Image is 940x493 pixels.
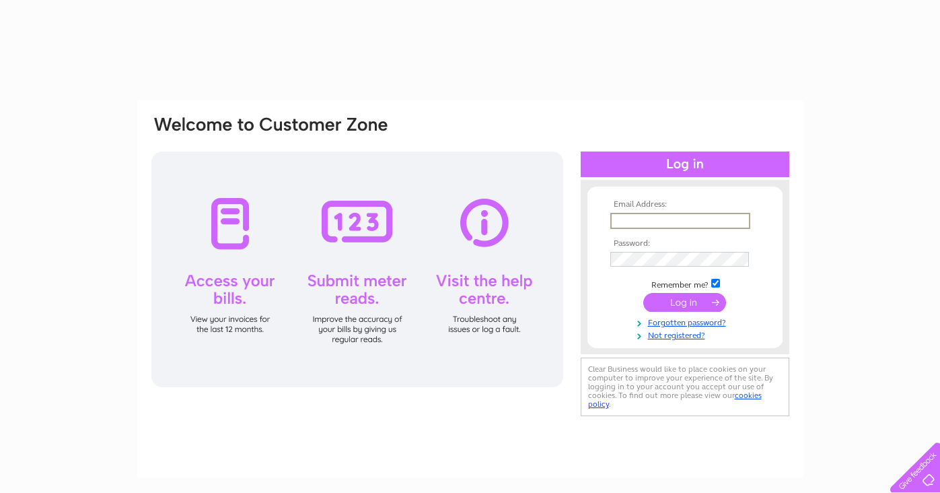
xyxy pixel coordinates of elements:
a: Forgotten password? [610,315,763,328]
td: Remember me? [607,277,763,290]
input: Submit [643,293,726,312]
th: Password: [607,239,763,249]
div: Clear Business would like to place cookies on your computer to improve your experience of the sit... [581,358,789,416]
a: Not registered? [610,328,763,341]
th: Email Address: [607,200,763,209]
a: cookies policy [588,391,762,409]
